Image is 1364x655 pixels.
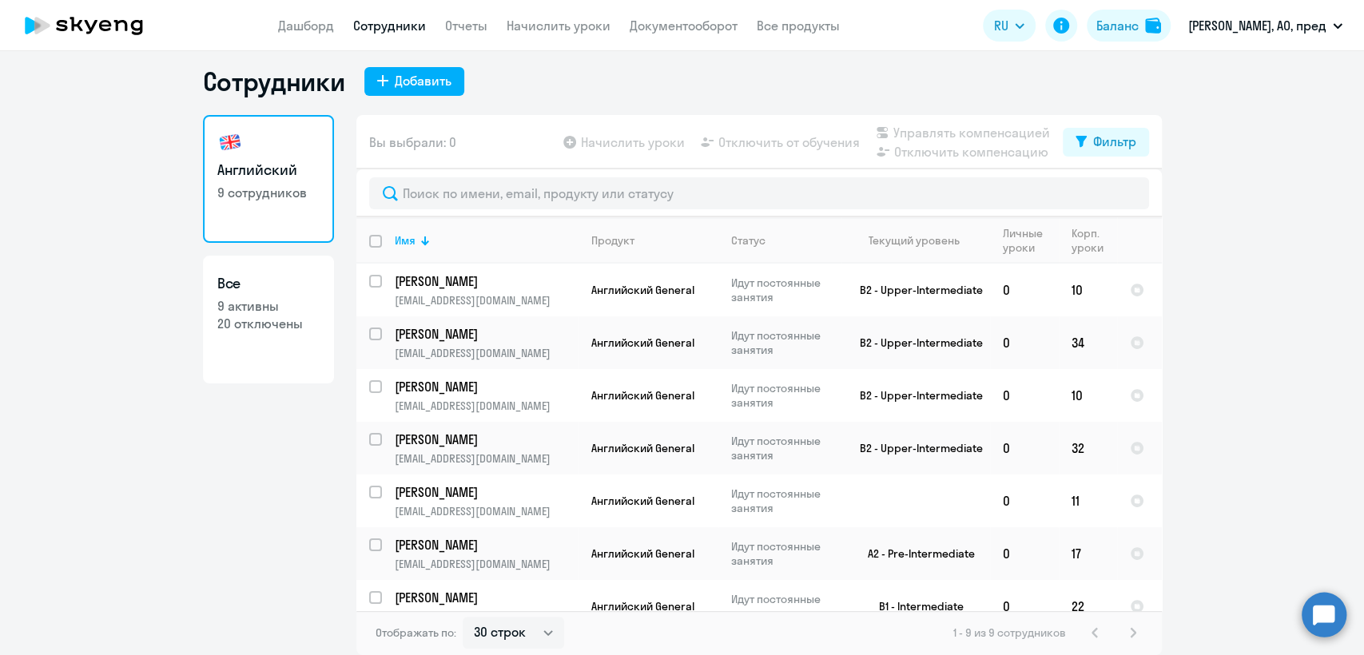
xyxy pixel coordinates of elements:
td: 0 [990,316,1059,369]
td: 17 [1059,527,1117,580]
td: 11 [1059,474,1117,527]
td: 10 [1059,369,1117,422]
p: [EMAIL_ADDRESS][DOMAIN_NAME] [395,451,578,466]
div: Продукт [591,233,634,248]
span: Английский General [591,546,694,561]
a: [PERSON_NAME] [395,589,578,606]
span: Английский General [591,599,694,613]
div: Текущий уровень [854,233,989,248]
span: Отображать по: [376,625,456,640]
a: Документооборот [630,18,738,34]
td: B2 - Upper-Intermediate [841,422,990,474]
td: 0 [990,580,1059,633]
p: [PERSON_NAME] [395,378,575,395]
a: [PERSON_NAME] [395,483,578,501]
p: 9 активны [217,297,320,315]
td: 22 [1059,580,1117,633]
div: Личные уроки [1003,226,1058,255]
p: [EMAIL_ADDRESS][DOMAIN_NAME] [395,557,578,571]
input: Поиск по имени, email, продукту или статусу [369,177,1149,209]
div: Текущий уровень [869,233,960,248]
p: [PERSON_NAME] [395,483,575,501]
span: RU [994,16,1008,35]
a: [PERSON_NAME] [395,431,578,448]
div: Личные уроки [1003,226,1044,255]
div: Корп. уроки [1072,226,1116,255]
p: [PERSON_NAME] [395,536,575,554]
a: [PERSON_NAME] [395,536,578,554]
a: [PERSON_NAME] [395,378,578,395]
p: [PERSON_NAME] [395,325,575,343]
p: [PERSON_NAME] [395,431,575,448]
td: 34 [1059,316,1117,369]
td: 0 [990,369,1059,422]
td: 0 [990,527,1059,580]
p: Идут постоянные занятия [731,592,841,621]
button: RU [983,10,1036,42]
td: A2 - Pre-Intermediate [841,527,990,580]
p: [EMAIL_ADDRESS][DOMAIN_NAME] [395,504,578,518]
span: Английский General [591,388,694,403]
p: [EMAIL_ADDRESS][DOMAIN_NAME] [395,399,578,413]
p: [EMAIL_ADDRESS][DOMAIN_NAME] [395,346,578,360]
div: Статус [731,233,841,248]
span: Английский General [591,494,694,508]
button: Добавить [364,67,464,96]
button: Фильтр [1063,128,1149,157]
h3: Английский [217,160,320,181]
span: Английский General [591,335,694,350]
a: Сотрудники [353,18,426,34]
img: balance [1145,18,1161,34]
td: B2 - Upper-Intermediate [841,264,990,316]
p: [PERSON_NAME] [395,272,575,290]
td: 0 [990,264,1059,316]
p: [EMAIL_ADDRESS][DOMAIN_NAME] [395,609,578,624]
p: [PERSON_NAME] [395,589,575,606]
div: Продукт [591,233,718,248]
a: Все9 активны20 отключены [203,256,334,383]
td: 0 [990,474,1059,527]
td: 0 [990,422,1059,474]
a: [PERSON_NAME] [395,272,578,290]
div: Фильтр [1093,132,1136,151]
td: B1 - Intermediate [841,580,990,633]
a: Английский9 сотрудников [203,115,334,243]
p: 20 отключены [217,315,320,332]
p: Идут постоянные занятия [731,434,841,462]
button: [PERSON_NAME], АО, пред [1180,6,1350,45]
td: B2 - Upper-Intermediate [841,316,990,369]
div: Баланс [1096,16,1139,35]
td: 32 [1059,422,1117,474]
button: Балансbalance [1087,10,1171,42]
span: Вы выбрали: 0 [369,133,456,152]
div: Имя [395,233,416,248]
p: [EMAIL_ADDRESS][DOMAIN_NAME] [395,293,578,308]
p: Идут постоянные занятия [731,328,841,357]
p: [PERSON_NAME], АО, пред [1188,16,1326,35]
h3: Все [217,273,320,294]
a: Начислить уроки [507,18,610,34]
p: Идут постоянные занятия [731,539,841,568]
img: english [217,129,243,155]
p: Идут постоянные занятия [731,486,841,515]
a: Отчеты [445,18,487,34]
a: Все продукты [757,18,840,34]
a: Дашборд [278,18,334,34]
td: B2 - Upper-Intermediate [841,369,990,422]
a: [PERSON_NAME] [395,325,578,343]
h1: Сотрудники [203,65,345,97]
p: 9 сотрудников [217,184,320,201]
p: Идут постоянные занятия [731,276,841,304]
span: 1 - 9 из 9 сотрудников [953,625,1066,640]
td: 10 [1059,264,1117,316]
div: Добавить [395,71,451,90]
div: Имя [395,233,578,248]
span: Английский General [591,441,694,455]
p: Идут постоянные занятия [731,381,841,410]
div: Статус [731,233,766,248]
span: Английский General [591,283,694,297]
div: Корп. уроки [1072,226,1104,255]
